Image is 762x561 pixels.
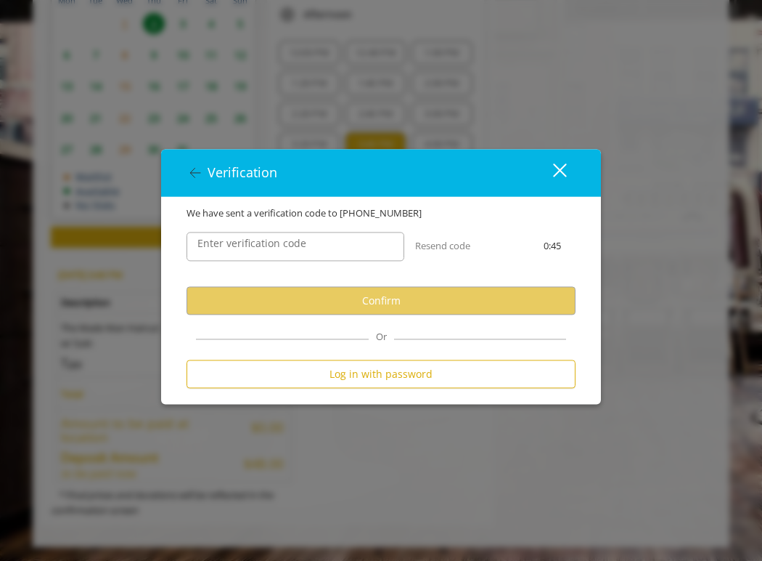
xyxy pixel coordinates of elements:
button: close dialog [526,158,575,187]
button: Log in with password [187,360,575,389]
div: close dialog [536,162,565,184]
label: Enter verification code [190,235,314,251]
span: Verification [208,164,277,182]
div: We have sent a verification code to [PHONE_NUMBER] [176,206,586,222]
div: 0:45 [518,239,586,254]
button: Resend code [415,239,470,254]
span: Or [369,331,394,344]
button: Confirm [187,286,575,315]
input: verificationCodeText [187,232,404,261]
